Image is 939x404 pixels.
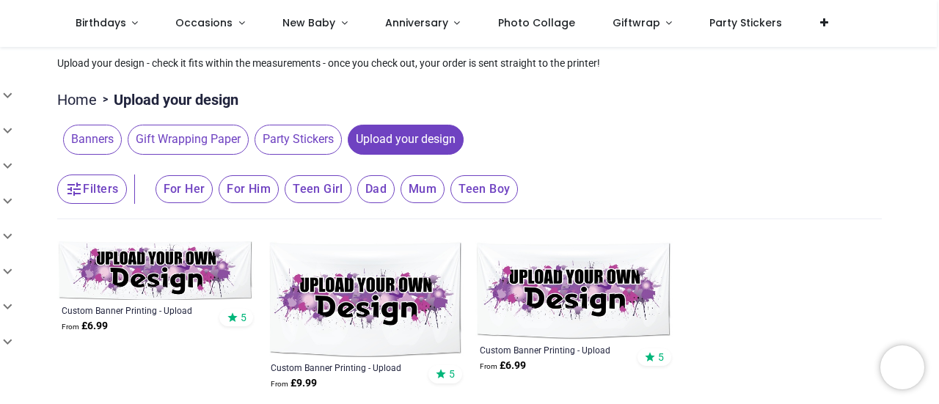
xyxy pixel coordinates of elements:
[122,125,249,154] button: Gift Wrapping Paper
[62,304,212,316] a: Custom Banner Printing - Upload Your Own Design - Size 1
[97,89,238,110] li: Upload your design
[357,175,395,203] span: Dad
[348,125,464,154] span: Upload your design
[156,175,213,203] span: For Her
[480,344,630,356] a: Custom Banner Printing - Upload Your Own Design - Size 3
[271,361,421,373] a: Custom Banner Printing - Upload Your Own Design - Size 2
[175,15,233,30] span: Occasions
[249,125,342,154] button: Party Stickers
[57,89,97,110] a: Home
[57,125,122,154] button: Banners
[266,241,464,357] img: Custom Banner Printing - Upload Your Own Design - Size 2 - Backdrop Banner Style
[282,15,335,30] span: New Baby
[57,241,255,301] img: Custom Banner Printing - Upload Your Own Design - Size 1 - Traditional Banner
[271,376,317,391] strong: £ 9.99
[62,323,79,331] span: From
[450,175,518,203] span: Teen Boy
[76,15,126,30] span: Birthdays
[709,15,782,30] span: Party Stickers
[57,56,881,71] p: Upload your design - check it fits within the measurements - once you check out, your order is se...
[401,175,445,203] span: Mum
[498,15,575,30] span: Photo Collage
[63,125,122,154] span: Banners
[271,380,288,388] span: From
[255,125,342,154] span: Party Stickers
[480,362,497,370] span: From
[658,350,664,364] span: 5
[241,311,246,324] span: 5
[342,125,464,154] button: Upload your design
[480,359,526,373] strong: £ 6.99
[449,367,455,381] span: 5
[613,15,660,30] span: Giftwrap
[880,345,924,389] iframe: Brevo live chat
[385,15,448,30] span: Anniversary
[285,175,351,203] span: Teen Girl
[97,92,114,107] span: >
[57,175,126,204] button: Filters
[219,175,279,203] span: For Him
[475,241,673,339] img: Custom Banner Printing - Upload Your Own Design - Size 3 - Midway Banner
[128,125,249,154] span: Gift Wrapping Paper
[62,319,108,334] strong: £ 6.99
